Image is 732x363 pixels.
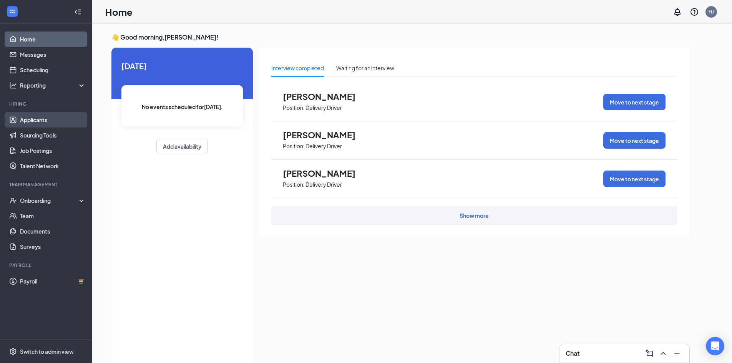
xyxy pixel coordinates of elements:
a: Documents [20,224,86,239]
span: [PERSON_NAME] [283,168,367,178]
button: Move to next stage [603,171,666,187]
span: [PERSON_NAME] [283,91,367,101]
svg: Collapse [74,8,82,16]
button: Move to next stage [603,94,666,110]
p: Delivery Driver [305,104,342,111]
div: Hiring [9,101,84,107]
a: Home [20,31,86,47]
svg: WorkstreamLogo [8,8,16,15]
a: PayrollCrown [20,273,86,289]
a: Talent Network [20,158,86,174]
div: Payroll [9,262,84,269]
span: No events scheduled for [DATE] . [142,103,223,111]
p: Position: [283,181,305,188]
div: Show more [460,212,489,219]
a: Scheduling [20,62,86,78]
div: Onboarding [20,197,79,204]
div: Switch to admin view [20,348,74,355]
svg: Minimize [672,349,682,358]
span: [PERSON_NAME] [283,130,367,140]
button: ComposeMessage [643,347,656,360]
h1: Home [105,5,133,18]
a: Applicants [20,112,86,128]
div: HJ [709,8,714,15]
div: Reporting [20,81,86,89]
a: Team [20,208,86,224]
span: [DATE] [121,60,243,72]
div: Waiting for an interview [336,64,394,72]
button: Add availability [156,139,208,154]
div: Interview completed [271,64,324,72]
div: Team Management [9,181,84,188]
button: ChevronUp [657,347,669,360]
svg: Notifications [673,7,682,17]
button: Minimize [671,347,683,360]
p: Position: [283,143,305,150]
svg: ChevronUp [659,349,668,358]
svg: UserCheck [9,197,17,204]
svg: Settings [9,348,17,355]
a: Surveys [20,239,86,254]
svg: QuestionInfo [690,7,699,17]
p: Delivery Driver [305,181,342,188]
a: Job Postings [20,143,86,158]
h3: 👋 Good morning, [PERSON_NAME] ! [111,33,689,41]
svg: Analysis [9,81,17,89]
p: Delivery Driver [305,143,342,150]
svg: ComposeMessage [645,349,654,358]
p: Position: [283,104,305,111]
button: Move to next stage [603,132,666,149]
a: Sourcing Tools [20,128,86,143]
div: Open Intercom Messenger [706,337,724,355]
a: Messages [20,47,86,62]
h3: Chat [566,349,579,358]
